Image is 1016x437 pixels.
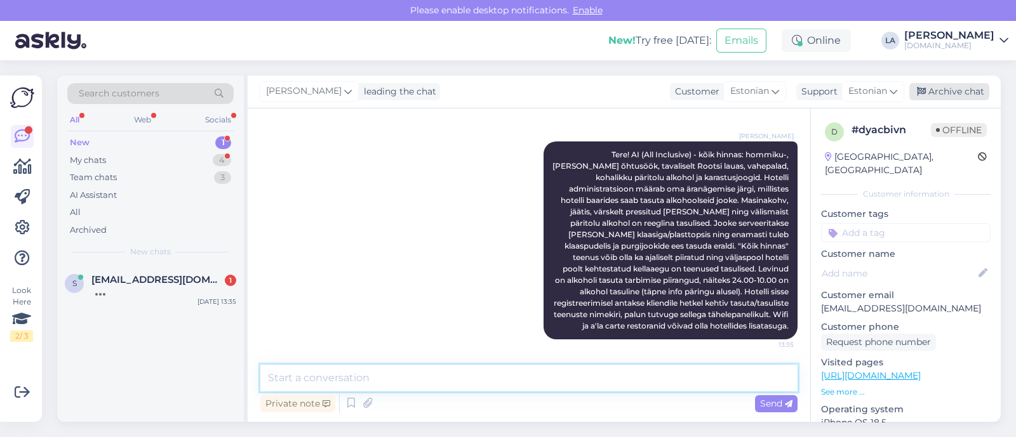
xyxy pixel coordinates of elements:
a: [URL][DOMAIN_NAME] [821,370,921,381]
span: Offline [931,123,987,137]
div: New [70,136,90,149]
div: Socials [203,112,234,128]
button: Emails [716,29,766,53]
div: All [67,112,82,128]
span: [PERSON_NAME] [739,131,794,141]
p: Customer email [821,289,991,302]
p: See more ... [821,386,991,398]
span: [PERSON_NAME] [266,84,342,98]
span: Send [760,398,792,409]
input: Add a tag [821,223,991,242]
span: 13:35 [746,340,794,349]
p: Operating system [821,403,991,416]
span: Tere! AI (All Inclusive) - kõik hinnas: hommiku-, [PERSON_NAME] õhtusöök, tavaliselt Rootsi lauas... [552,150,791,330]
div: My chats [70,154,106,167]
div: 1 [225,275,236,286]
p: Visited pages [821,356,991,369]
div: 2 / 3 [10,330,33,342]
div: Archive chat [909,83,989,100]
div: Customer information [821,188,991,200]
div: Private note [260,395,335,412]
span: Estonian [730,84,769,98]
p: Customer name [821,247,991,261]
div: 3 [214,171,231,184]
p: iPhone OS 18.5 [821,416,991,429]
div: leading the chat [359,85,436,98]
div: Request phone number [821,334,936,351]
img: Askly Logo [10,86,34,110]
div: [PERSON_NAME] [904,30,994,41]
div: Online [782,29,851,52]
div: Customer [670,85,719,98]
div: [DATE] 13:35 [197,297,236,306]
p: Customer tags [821,207,991,221]
div: AI Assistant [70,189,117,202]
div: Team chats [70,171,117,184]
span: New chats [130,246,171,258]
span: s [72,278,77,288]
p: Customer phone [821,320,991,334]
p: [EMAIL_ADDRESS][DOMAIN_NAME] [821,302,991,315]
div: [GEOGRAPHIC_DATA], [GEOGRAPHIC_DATA] [825,150,978,177]
div: Web [131,112,154,128]
div: # dyacbivn [852,122,931,138]
div: Archived [70,224,107,237]
div: Try free [DATE]: [608,33,711,48]
a: [PERSON_NAME][DOMAIN_NAME] [904,30,1008,51]
div: LA [881,32,899,49]
div: Look Here [10,285,33,342]
span: Search customers [79,87,159,100]
b: New! [608,34,636,46]
div: 1 [215,136,231,149]
div: 4 [213,154,231,167]
span: d [831,127,838,136]
div: [DOMAIN_NAME] [904,41,994,51]
input: Add name [822,266,976,280]
span: sirjetm@gmail.com [91,274,224,285]
div: Support [796,85,838,98]
span: Enable [569,4,606,16]
span: Estonian [848,84,887,98]
div: All [70,206,81,219]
